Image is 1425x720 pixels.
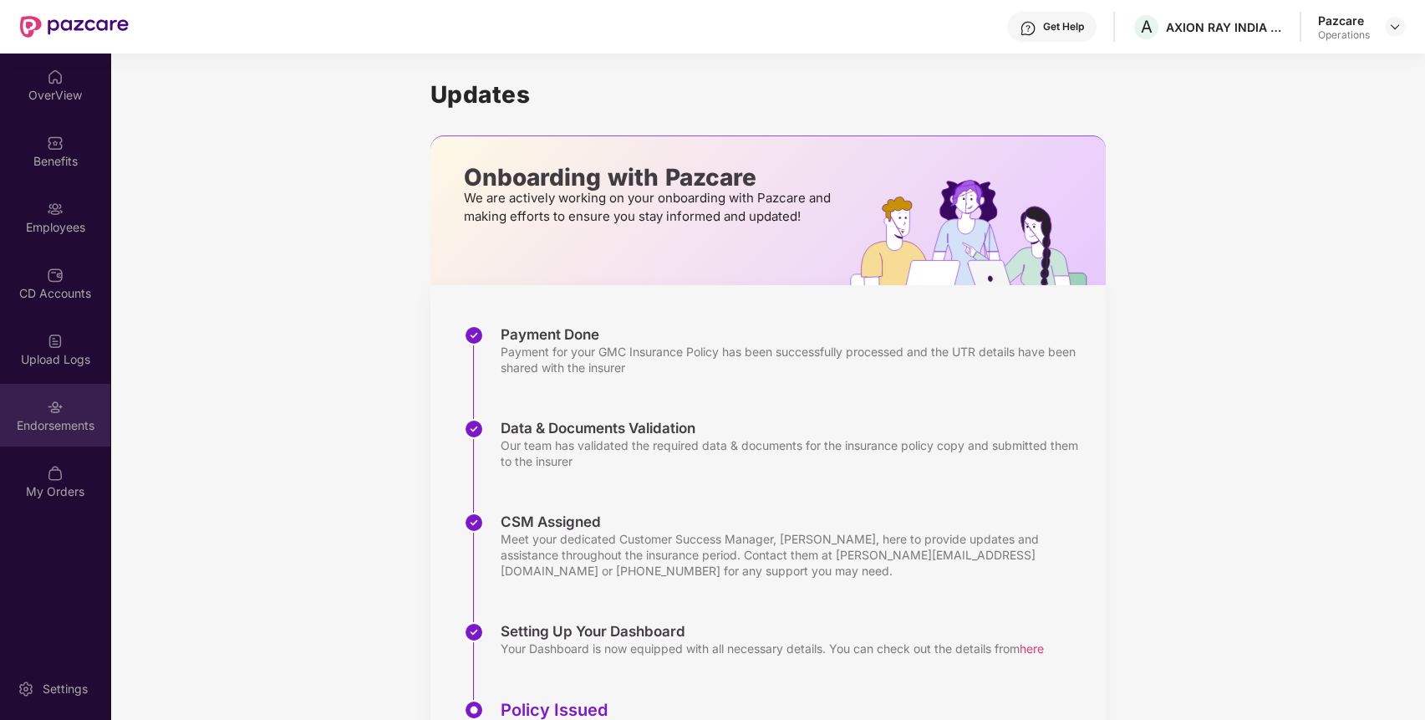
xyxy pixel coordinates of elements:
[1020,20,1036,37] img: svg+xml;base64,PHN2ZyBpZD0iSGVscC0zMngzMiIgeG1sbnM9Imh0dHA6Ly93d3cudzMub3JnLzIwMDAvc3ZnIiB3aWR0aD...
[501,437,1089,469] div: Our team has validated the required data & documents for the insurance policy copy and submitted ...
[47,399,64,416] img: svg+xml;base64,PHN2ZyBpZD0iRW5kb3JzZW1lbnRzIiB4bWxucz0iaHR0cDovL3d3dy53My5vcmcvMjAwMC9zdmciIHdpZH...
[501,622,1044,641] div: Setting Up Your Dashboard
[47,201,64,217] img: svg+xml;base64,PHN2ZyBpZD0iRW1wbG95ZWVzIiB4bWxucz0iaHR0cDovL3d3dy53My5vcmcvMjAwMC9zdmciIHdpZHRoPS...
[1318,28,1370,42] div: Operations
[464,700,484,720] img: svg+xml;base64,PHN2ZyBpZD0iU3RlcC1BY3RpdmUtMzJ4MzIiIHhtbG5zPSJodHRwOi8vd3d3LnczLm9yZy8yMDAwL3N2Zy...
[501,700,1015,720] div: Policy Issued
[38,681,93,697] div: Settings
[501,531,1089,579] div: Meet your dedicated Customer Success Manager, [PERSON_NAME], here to provide updates and assistan...
[1318,13,1370,28] div: Pazcare
[464,189,836,226] p: We are actively working on your onboarding with Pazcare and making efforts to ensure you stay inf...
[464,325,484,345] img: svg+xml;base64,PHN2ZyBpZD0iU3RlcC1Eb25lLTMyeDMyIiB4bWxucz0iaHR0cDovL3d3dy53My5vcmcvMjAwMC9zdmciIH...
[1388,20,1402,33] img: svg+xml;base64,PHN2ZyBpZD0iRHJvcGRvd24tMzJ4MzIiIHhtbG5zPSJodHRwOi8vd3d3LnczLm9yZy8yMDAwL3N2ZyIgd2...
[1043,20,1084,33] div: Get Help
[1141,17,1153,37] span: A
[464,622,484,642] img: svg+xml;base64,PHN2ZyBpZD0iU3RlcC1Eb25lLTMyeDMyIiB4bWxucz0iaHR0cDovL3d3dy53My5vcmcvMjAwMC9zdmciIH...
[47,69,64,85] img: svg+xml;base64,PHN2ZyBpZD0iSG9tZSIgeG1sbnM9Imh0dHA6Ly93d3cudzMub3JnLzIwMDAvc3ZnIiB3aWR0aD0iMjAiIG...
[501,325,1089,344] div: Payment Done
[47,267,64,283] img: svg+xml;base64,PHN2ZyBpZD0iQ0RfQWNjb3VudHMiIGRhdGEtbmFtZT0iQ0QgQWNjb3VudHMiIHhtbG5zPSJodHRwOi8vd3...
[501,641,1044,656] div: Your Dashboard is now equipped with all necessary details. You can check out the details from
[430,80,1106,109] h1: Updates
[18,681,34,697] img: svg+xml;base64,PHN2ZyBpZD0iU2V0dGluZy0yMHgyMCIgeG1sbnM9Imh0dHA6Ly93d3cudzMub3JnLzIwMDAvc3ZnIiB3aW...
[1020,641,1044,656] span: here
[47,465,64,482] img: svg+xml;base64,PHN2ZyBpZD0iTXlfT3JkZXJzIiBkYXRhLW5hbWU9Ik15IE9yZGVycyIgeG1sbnM9Imh0dHA6Ly93d3cudz...
[1166,19,1283,35] div: AXION RAY INDIA PRIVATE LIMITED
[501,344,1089,375] div: Payment for your GMC Insurance Policy has been successfully processed and the UTR details have be...
[501,419,1089,437] div: Data & Documents Validation
[464,419,484,439] img: svg+xml;base64,PHN2ZyBpZD0iU3RlcC1Eb25lLTMyeDMyIiB4bWxucz0iaHR0cDovL3d3dy53My5vcmcvMjAwMC9zdmciIH...
[850,180,1105,285] img: hrOnboarding
[501,513,1089,531] div: CSM Assigned
[464,513,484,533] img: svg+xml;base64,PHN2ZyBpZD0iU3RlcC1Eb25lLTMyeDMyIiB4bWxucz0iaHR0cDovL3d3dy53My5vcmcvMjAwMC9zdmciIH...
[464,170,836,185] p: Onboarding with Pazcare
[20,16,129,38] img: New Pazcare Logo
[47,333,64,350] img: svg+xml;base64,PHN2ZyBpZD0iVXBsb2FkX0xvZ3MiIGRhdGEtbmFtZT0iVXBsb2FkIExvZ3MiIHhtbG5zPSJodHRwOi8vd3...
[47,135,64,151] img: svg+xml;base64,PHN2ZyBpZD0iQmVuZWZpdHMiIHhtbG5zPSJodHRwOi8vd3d3LnczLm9yZy8yMDAwL3N2ZyIgd2lkdGg9Ij...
